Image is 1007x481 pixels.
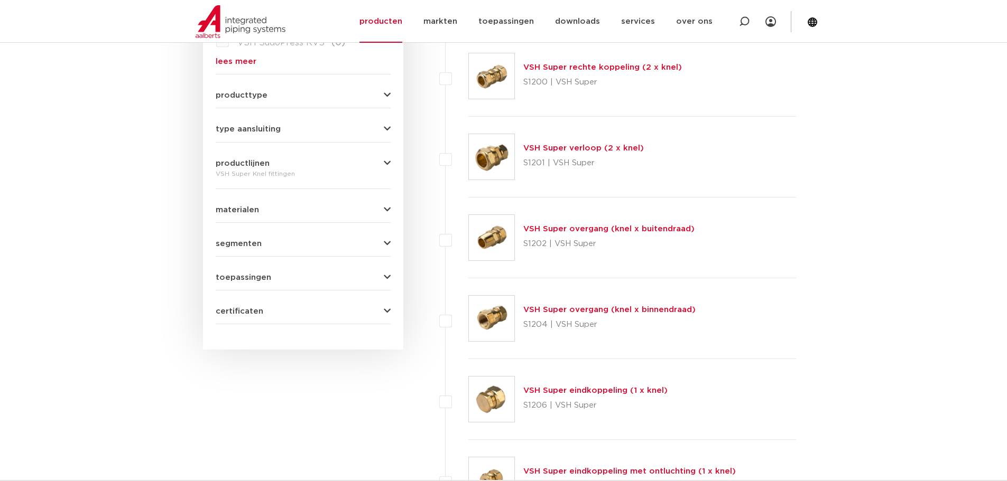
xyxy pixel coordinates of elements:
[216,159,391,167] button: productlijnen
[523,74,682,91] p: S1200 | VSH Super
[523,316,696,333] p: S1204 | VSH Super
[469,215,514,260] img: Thumbnail for VSH Super overgang (knel x buitendraad)
[216,240,391,248] button: segmenten
[216,307,391,315] button: certificaten
[216,125,281,133] span: type aansluiting
[216,91,267,99] span: producttype
[469,134,514,180] img: Thumbnail for VSH Super verloop (2 x knel)
[216,307,263,315] span: certificaten
[523,63,682,71] a: VSH Super rechte koppeling (2 x knel)
[469,53,514,99] img: Thumbnail for VSH Super rechte koppeling (2 x knel)
[216,58,391,65] a: lees meer
[216,273,391,281] button: toepassingen
[216,159,270,167] span: productlijnen
[523,235,695,252] p: S1202 | VSH Super
[523,386,668,394] a: VSH Super eindkoppeling (1 x knel)
[216,240,262,248] span: segmenten
[216,206,259,214] span: materialen
[469,296,514,341] img: Thumbnail for VSH Super overgang (knel x binnendraad)
[523,397,668,414] p: S1206 | VSH Super
[523,144,644,152] a: VSH Super verloop (2 x knel)
[216,125,391,133] button: type aansluiting
[216,91,391,99] button: producttype
[216,206,391,214] button: materialen
[237,39,325,47] span: VSH SudoPress RVS
[216,273,271,281] span: toepassingen
[523,225,695,233] a: VSH Super overgang (knel x buitendraad)
[523,306,696,314] a: VSH Super overgang (knel x binnendraad)
[523,467,736,475] a: VSH Super eindkoppeling met ontluchting (1 x knel)
[331,39,345,47] span: (0)
[216,167,391,180] div: VSH Super Knel fittingen
[523,155,644,172] p: S1201 | VSH Super
[469,376,514,422] img: Thumbnail for VSH Super eindkoppeling (1 x knel)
